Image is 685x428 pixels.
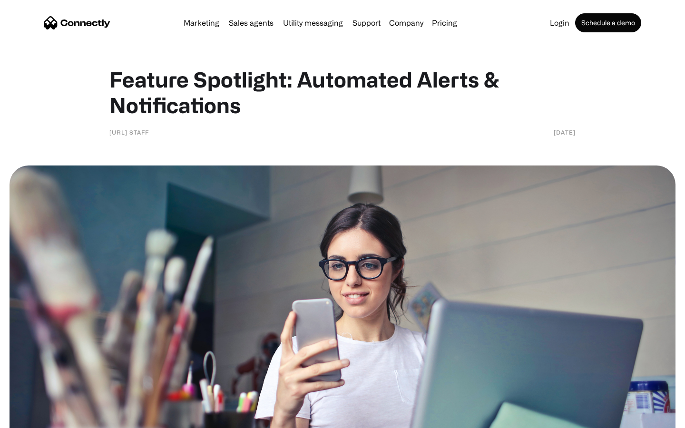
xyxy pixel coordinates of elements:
a: Support [349,19,384,27]
a: Marketing [180,19,223,27]
aside: Language selected: English [10,411,57,425]
a: Sales agents [225,19,277,27]
a: Login [546,19,573,27]
a: Utility messaging [279,19,347,27]
div: [DATE] [554,127,576,137]
h1: Feature Spotlight: Automated Alerts & Notifications [109,67,576,118]
ul: Language list [19,411,57,425]
div: Company [389,16,423,29]
a: Schedule a demo [575,13,641,32]
div: [URL] staff [109,127,149,137]
a: Pricing [428,19,461,27]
